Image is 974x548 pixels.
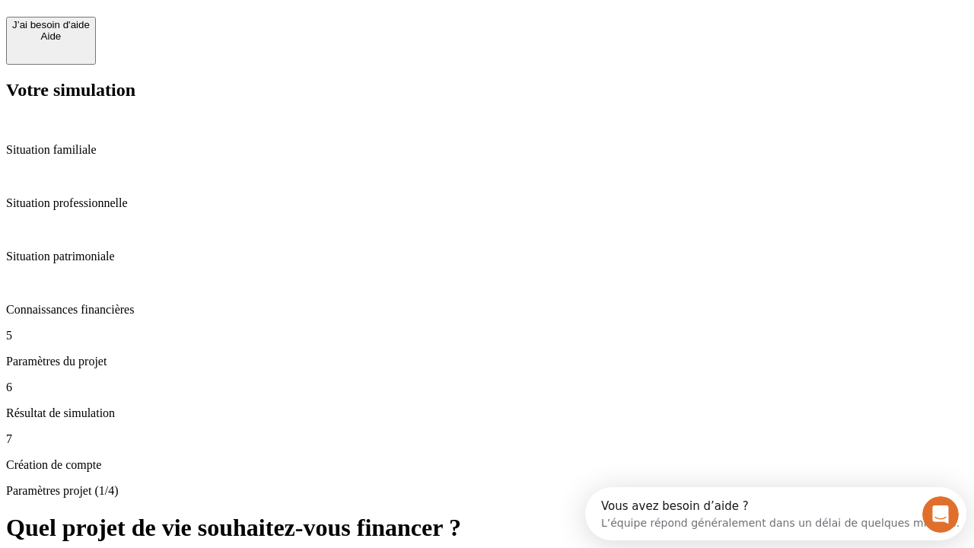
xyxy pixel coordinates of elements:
[6,514,968,542] h1: Quel projet de vie souhaitez-vous financer ?
[6,329,968,342] p: 5
[922,496,959,533] iframe: Intercom live chat
[6,80,968,100] h2: Votre simulation
[6,17,96,65] button: J’ai besoin d'aideAide
[6,250,968,263] p: Situation patrimoniale
[6,143,968,157] p: Situation familiale
[585,487,966,540] iframe: Intercom live chat discovery launcher
[6,196,968,210] p: Situation professionnelle
[6,406,968,420] p: Résultat de simulation
[6,6,419,48] div: Ouvrir le Messenger Intercom
[6,458,968,472] p: Création de compte
[12,19,90,30] div: J’ai besoin d'aide
[6,303,968,317] p: Connaissances financières
[6,432,968,446] p: 7
[16,25,374,41] div: L’équipe répond généralement dans un délai de quelques minutes.
[6,484,968,498] p: Paramètres projet (1/4)
[6,355,968,368] p: Paramètres du projet
[12,30,90,42] div: Aide
[6,381,968,394] p: 6
[16,13,374,25] div: Vous avez besoin d’aide ?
